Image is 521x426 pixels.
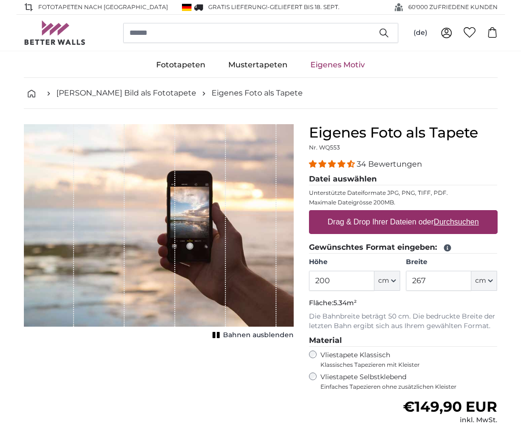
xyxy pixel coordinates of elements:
[309,199,498,206] p: Maximale Dateigrösse 200MB.
[309,298,498,308] p: Fläche:
[403,398,497,415] span: €149,90 EUR
[320,383,498,391] span: Einfaches Tapezieren ohne zusätzlichen Kleister
[333,298,357,307] span: 5.34m²
[270,3,340,11] span: Geliefert bis 18. Sept.
[212,87,303,99] a: Eigenes Foto als Tapete
[299,53,376,77] a: Eigenes Motiv
[309,312,498,331] p: Die Bahnbreite beträgt 50 cm. Die bedruckte Breite der letzten Bahn ergibt sich aus Ihrem gewählt...
[403,415,497,425] div: inkl. MwSt.
[24,21,86,45] img: Betterwalls
[24,78,498,109] nav: breadcrumbs
[378,276,389,286] span: cm
[475,276,486,286] span: cm
[309,189,498,197] p: Unterstützte Dateiformate JPG, PNG, TIFF, PDF.
[320,361,489,369] span: Klassisches Tapezieren mit Kleister
[320,351,489,369] label: Vliestapete Klassisch
[309,160,357,169] span: 4.32 stars
[38,3,168,11] span: Fototapeten nach [GEOGRAPHIC_DATA]
[309,144,340,151] span: Nr. WQ553
[406,24,435,42] button: (de)
[208,3,267,11] span: GRATIS Lieferung!
[471,271,497,291] button: cm
[56,87,196,99] a: [PERSON_NAME] Bild als Fototapete
[309,124,498,141] h1: Eigenes Foto als Tapete
[309,173,498,185] legend: Datei auswählen
[374,271,400,291] button: cm
[24,124,294,342] div: 1 of 1
[324,213,483,232] label: Drag & Drop Ihrer Dateien oder
[408,3,498,11] span: 60'000 ZUFRIEDENE KUNDEN
[406,257,497,267] label: Breite
[223,330,294,340] span: Bahnen ausblenden
[320,373,498,391] label: Vliestapete Selbstklebend
[309,335,498,347] legend: Material
[210,329,294,342] button: Bahnen ausblenden
[357,160,422,169] span: 34 Bewertungen
[309,257,400,267] label: Höhe
[267,3,340,11] span: -
[145,53,217,77] a: Fototapeten
[434,218,478,226] u: Durchsuchen
[309,242,498,254] legend: Gewünschtes Format eingeben:
[217,53,299,77] a: Mustertapeten
[182,4,191,11] img: Deutschland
